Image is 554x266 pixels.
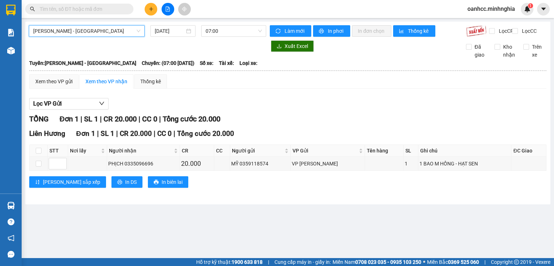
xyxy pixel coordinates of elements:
button: bar-chartThống kê [393,25,435,37]
div: PHỊCH 0335096696 [108,160,179,168]
span: down [99,101,105,106]
span: Trên xe [529,43,547,59]
div: VP [PERSON_NAME] [292,160,364,168]
span: Xuất Excel [285,42,308,50]
span: sync [276,28,282,34]
span: Loại xe: [239,59,258,67]
div: 1 [405,160,417,168]
th: ĐC Giao [511,145,546,157]
sup: 1 [528,3,533,8]
span: | [100,115,102,123]
span: Kho nhận [500,43,518,59]
span: CC 0 [142,115,157,123]
button: printerIn phơi [313,25,350,37]
span: message [8,251,14,258]
div: Xem theo VP nhận [85,77,127,85]
strong: 0369 525 060 [448,259,479,265]
img: 9k= [466,25,487,37]
span: | [138,115,140,123]
span: caret-down [540,6,547,12]
div: 20.000 [181,159,213,169]
span: | [159,115,161,123]
span: | [484,258,485,266]
span: SL 1 [101,129,114,138]
input: Tìm tên, số ĐT hoặc mã đơn [40,5,125,13]
span: file-add [165,6,170,12]
span: Thống kê [408,27,430,35]
span: Hỗ trợ kỹ thuật: [196,258,263,266]
strong: 1900 633 818 [232,259,263,265]
button: caret-down [537,3,550,15]
span: | [97,129,99,138]
span: CR 20.000 [120,129,152,138]
span: copyright [514,260,519,265]
th: CR [180,145,214,157]
span: ⚪️ [423,261,425,263]
span: SL 1 [84,115,98,123]
div: 1 BAO M HỒNG - HẠT SEN [419,160,510,168]
span: CR 20.000 [104,115,137,123]
span: 1 [529,3,532,8]
span: plus [149,6,154,12]
img: warehouse-icon [7,202,15,209]
span: printer [117,179,122,185]
img: icon-new-feature [524,6,531,12]
span: notification [8,235,14,241]
img: logo-vxr [6,5,16,15]
span: [PERSON_NAME] sắp xếp [43,178,100,186]
span: Số xe: [200,59,214,67]
span: sort-ascending [35,179,40,185]
span: TỔNG [29,115,49,123]
span: Đơn 1 [76,129,95,138]
span: Liên Hương [29,129,65,138]
span: Lọc VP Gửi [33,99,62,108]
span: oanhcc.minhnghia [462,4,521,13]
span: Lọc CC [519,27,538,35]
button: Lọc VP Gửi [29,98,109,110]
button: In đơn chọn [352,25,391,37]
span: aim [182,6,187,12]
input: 14/08/2025 [155,27,184,35]
span: Chuyến: (07:00 [DATE]) [142,59,194,67]
span: Tài xế: [219,59,234,67]
button: printerIn DS [111,176,142,188]
span: In phơi [328,27,344,35]
span: printer [319,28,325,34]
span: Đơn 1 [60,115,79,123]
button: printerIn biên lai [148,176,188,188]
b: Tuyến: [PERSON_NAME] - [GEOGRAPHIC_DATA] [29,60,136,66]
span: Lọc CR [496,27,515,35]
button: plus [145,3,157,15]
span: Miền Nam [333,258,421,266]
span: | [154,129,155,138]
img: warehouse-icon [7,47,15,54]
span: VP Gửi [293,147,357,155]
span: | [268,258,269,266]
button: syncLàm mới [270,25,311,37]
span: download [277,44,282,49]
th: SL [404,145,418,157]
span: bar-chart [399,28,405,34]
strong: 0708 023 035 - 0935 103 250 [355,259,421,265]
th: Ghi chú [418,145,511,157]
span: Làm mới [285,27,305,35]
div: Thống kê [140,77,161,85]
span: printer [154,179,159,185]
span: Tổng cước 20.000 [163,115,220,123]
span: Người nhận [109,147,172,155]
span: search [30,6,35,12]
div: MỸ 0359118574 [231,160,289,168]
th: Tên hàng [365,145,404,157]
span: Đã giao [472,43,489,59]
span: Nơi lấy [70,147,100,155]
div: Xem theo VP gửi [35,77,72,85]
span: Người gửi [232,147,283,155]
span: Cung cấp máy in - giấy in: [274,258,331,266]
button: aim [178,3,191,15]
span: 07:00 [206,26,262,36]
button: sort-ascending[PERSON_NAME] sắp xếp [29,176,106,188]
span: Miền Bắc [427,258,479,266]
span: In DS [125,178,137,186]
img: solution-icon [7,29,15,36]
span: | [80,115,82,123]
